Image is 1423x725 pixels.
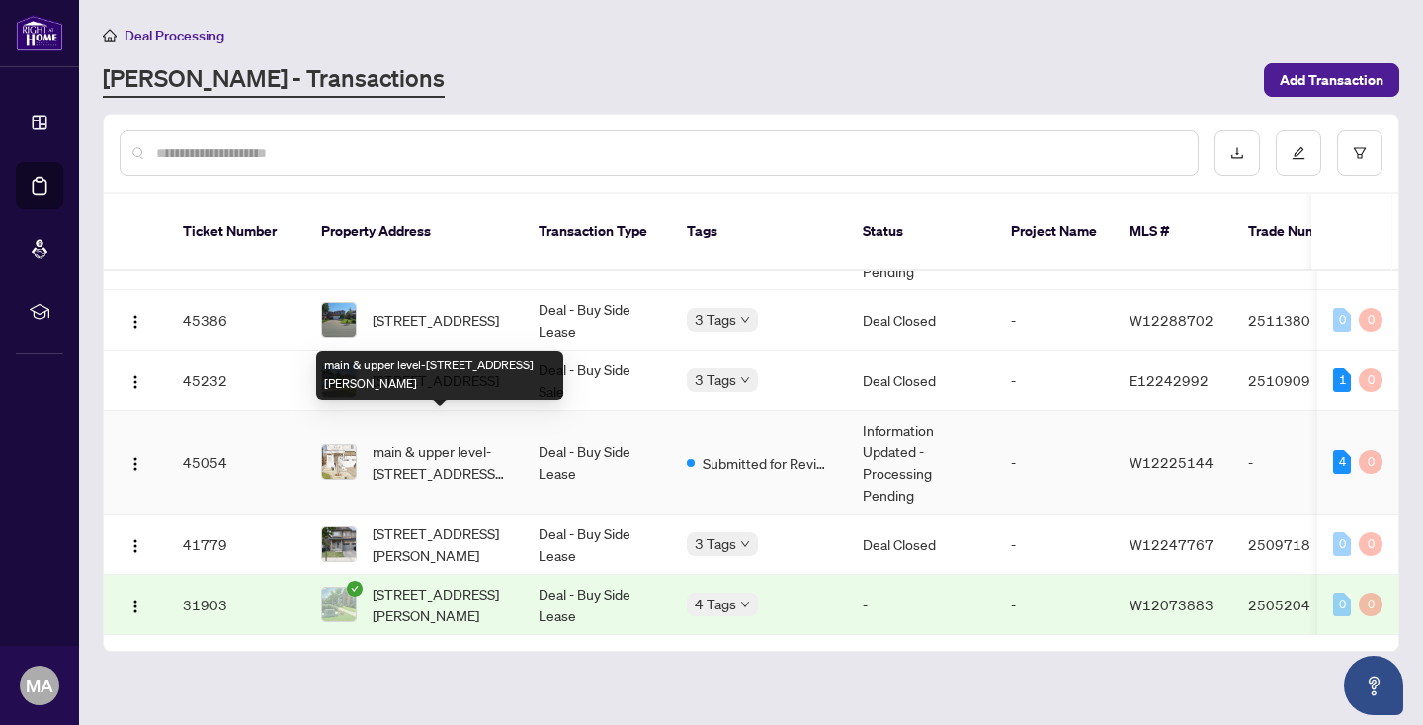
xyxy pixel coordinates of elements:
[373,523,507,566] span: [STREET_ADDRESS][PERSON_NAME]
[120,446,151,478] button: Logo
[523,194,671,271] th: Transaction Type
[322,445,356,479] img: thumbnail-img
[995,194,1114,271] th: Project Name
[127,599,143,614] img: Logo
[695,368,736,391] span: 3 Tags
[1359,450,1382,474] div: 0
[373,441,507,484] span: main & upper level-[STREET_ADDRESS][PERSON_NAME]
[127,314,143,330] img: Logo
[847,351,995,411] td: Deal Closed
[347,581,363,597] span: check-circle
[167,411,305,515] td: 45054
[523,411,671,515] td: Deal - Buy Side Lease
[103,29,117,42] span: home
[995,575,1114,635] td: -
[1333,308,1351,332] div: 0
[523,290,671,351] td: Deal - Buy Side Lease
[167,290,305,351] td: 45386
[1232,411,1371,515] td: -
[1333,368,1351,392] div: 1
[695,593,736,615] span: 4 Tags
[1232,194,1371,271] th: Trade Number
[1292,146,1305,160] span: edit
[1276,130,1321,176] button: edit
[16,15,63,51] img: logo
[167,194,305,271] th: Ticket Number
[125,27,224,44] span: Deal Processing
[373,309,499,331] span: [STREET_ADDRESS]
[847,515,995,575] td: Deal Closed
[1232,515,1371,575] td: 2509718
[703,452,831,474] span: Submitted for Review
[847,575,995,635] td: -
[995,290,1114,351] td: -
[103,62,445,98] a: [PERSON_NAME] - Transactions
[1333,532,1351,556] div: 0
[120,528,151,560] button: Logo
[995,351,1114,411] td: -
[1359,368,1382,392] div: 0
[1232,290,1371,351] td: 2511380
[127,456,143,472] img: Logo
[1230,146,1244,160] span: download
[26,672,53,699] span: MA
[1130,453,1214,471] span: W12225144
[1114,194,1232,271] th: MLS #
[167,351,305,411] td: 45232
[322,588,356,621] img: thumbnail-img
[1359,532,1382,556] div: 0
[740,539,750,549] span: down
[995,411,1114,515] td: -
[127,538,143,554] img: Logo
[167,575,305,635] td: 31903
[1359,593,1382,616] div: 0
[671,194,847,271] th: Tags
[322,527,356,561] img: thumbnail-img
[322,303,356,337] img: thumbnail-img
[120,589,151,620] button: Logo
[1353,146,1367,160] span: filter
[523,575,671,635] td: Deal - Buy Side Lease
[847,411,995,515] td: Information Updated - Processing Pending
[847,194,995,271] th: Status
[1333,593,1351,616] div: 0
[120,364,151,396] button: Logo
[1232,575,1371,635] td: 2505204
[1264,63,1399,97] button: Add Transaction
[523,515,671,575] td: Deal - Buy Side Lease
[1214,130,1260,176] button: download
[1359,308,1382,332] div: 0
[695,532,736,555] span: 3 Tags
[1130,535,1214,553] span: W12247767
[167,515,305,575] td: 41779
[316,351,563,400] div: main & upper level-[STREET_ADDRESS][PERSON_NAME]
[1130,596,1214,613] span: W12073883
[740,375,750,385] span: down
[1344,656,1403,715] button: Open asap
[305,194,523,271] th: Property Address
[740,315,750,325] span: down
[373,583,507,626] span: [STREET_ADDRESS][PERSON_NAME]
[1333,450,1351,474] div: 4
[1337,130,1382,176] button: filter
[120,304,151,336] button: Logo
[1130,311,1214,329] span: W12288702
[995,515,1114,575] td: -
[740,600,750,609] span: down
[127,374,143,390] img: Logo
[695,308,736,331] span: 3 Tags
[847,290,995,351] td: Deal Closed
[1232,351,1371,411] td: 2510909
[1130,371,1209,389] span: E12242992
[523,351,671,411] td: Deal - Buy Side Sale
[1280,64,1383,96] span: Add Transaction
